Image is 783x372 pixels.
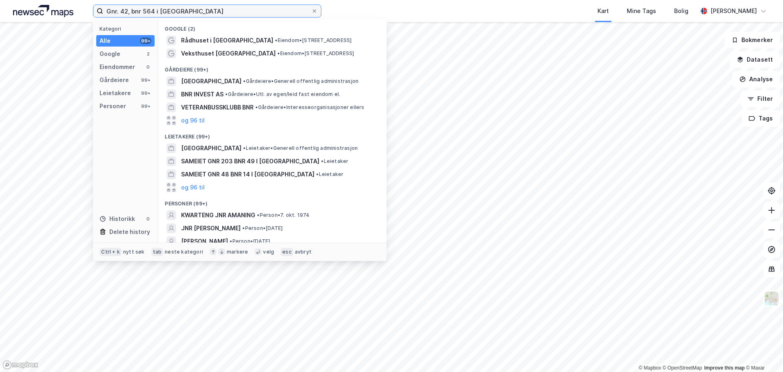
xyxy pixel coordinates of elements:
span: Gårdeiere • Utl. av egen/leid fast eiendom el. [225,91,340,98]
div: Gårdeiere [100,75,129,85]
div: Personer [100,101,126,111]
div: esc [281,248,293,256]
div: 99+ [140,90,151,96]
span: SAMEIET GNR 203 BNR 49 I [GEOGRAPHIC_DATA] [181,156,319,166]
span: Eiendom • [STREET_ADDRESS] [277,50,354,57]
span: Rådhuset i [GEOGRAPHIC_DATA] [181,36,273,45]
div: 2 [145,51,151,57]
div: Eiendommer [100,62,135,72]
div: Historikk [100,214,135,224]
input: Søk på adresse, matrikkel, gårdeiere, leietakere eller personer [103,5,311,17]
span: Person • 7. okt. 1974 [257,212,310,218]
a: Mapbox homepage [2,360,38,370]
span: KWARTENG JNR AMANING [181,210,255,220]
div: velg [263,249,274,255]
div: Kategori [100,26,155,32]
div: avbryt [295,249,312,255]
span: Gårdeiere • Generell offentlig administrasjon [243,78,358,85]
div: Ctrl + k [100,248,122,256]
div: 99+ [140,77,151,83]
span: [GEOGRAPHIC_DATA] [181,76,241,86]
div: 0 [145,64,151,70]
span: • [275,37,277,43]
div: Mine Tags [627,6,656,16]
span: [PERSON_NAME] [181,236,228,246]
a: Mapbox [639,365,661,371]
div: Kart [597,6,609,16]
span: • [255,104,258,110]
span: • [225,91,228,97]
img: Z [764,291,779,306]
span: • [243,78,246,84]
div: Leietakere (99+) [158,127,387,142]
span: Person • [DATE] [230,238,270,245]
button: Filter [741,91,780,107]
span: Veksthuset [GEOGRAPHIC_DATA] [181,49,276,58]
span: • [321,158,323,164]
span: Leietaker • Generell offentlig administrasjon [243,145,358,151]
div: nytt søk [123,249,145,255]
span: • [257,212,259,218]
div: Google (2) [158,19,387,34]
iframe: Chat Widget [742,333,783,372]
div: Alle [100,36,111,46]
div: 99+ [140,103,151,109]
img: logo.a4113a55bc3d86da70a041830d287a7e.svg [13,5,73,17]
div: Delete history [109,227,150,237]
span: • [243,145,246,151]
span: SAMEIET GNR 48 BNR 14 I [GEOGRAPHIC_DATA] [181,169,314,179]
button: Analyse [732,71,780,87]
div: markere [227,249,248,255]
span: Leietaker [321,158,348,165]
a: OpenStreetMap [663,365,702,371]
div: Google [100,49,120,59]
span: • [230,238,232,244]
div: Leietakere [100,88,131,98]
span: VETERANBUSSKLUBB BNR [181,102,254,112]
span: Eiendom • [STREET_ADDRESS] [275,37,352,44]
span: JNR [PERSON_NAME] [181,223,241,233]
div: 99+ [140,38,151,44]
button: Datasett [730,51,780,68]
div: Bolig [674,6,688,16]
span: • [242,225,245,231]
span: • [316,171,319,177]
div: Personer (99+) [158,194,387,209]
button: Bokmerker [725,32,780,48]
span: [GEOGRAPHIC_DATA] [181,143,241,153]
span: Person • [DATE] [242,225,283,232]
button: og 96 til [181,183,205,192]
span: Leietaker [316,171,343,178]
div: 0 [145,216,151,222]
button: Tags [742,110,780,127]
div: neste kategori [165,249,203,255]
a: Improve this map [704,365,745,371]
div: [PERSON_NAME] [710,6,757,16]
span: Gårdeiere • Interesseorganisasjoner ellers [255,104,364,111]
div: tab [151,248,164,256]
div: Kontrollprogram for chat [742,333,783,372]
button: og 96 til [181,116,205,125]
span: • [277,50,280,56]
div: Gårdeiere (99+) [158,60,387,75]
span: BNR INVEST AS [181,89,223,99]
